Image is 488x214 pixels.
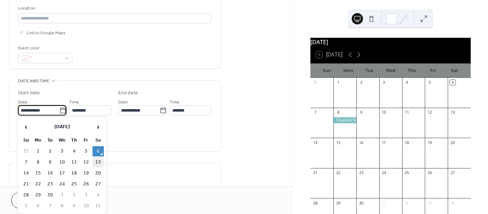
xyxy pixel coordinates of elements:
[93,201,104,211] td: 11
[44,201,56,211] td: 7
[69,99,79,106] span: Time
[56,201,68,211] td: 8
[404,170,410,176] div: 25
[32,190,44,200] td: 29
[316,64,337,78] div: Sun
[20,190,32,200] td: 28
[450,140,455,145] div: 20
[381,170,387,176] div: 24
[69,190,80,200] td: 2
[335,80,341,85] div: 1
[335,110,341,115] div: 8
[450,110,455,115] div: 13
[313,110,318,115] div: 7
[358,140,364,145] div: 16
[81,146,92,156] td: 5
[335,140,341,145] div: 15
[444,64,465,78] div: Sat
[81,157,92,167] td: 12
[18,89,40,97] div: Start date
[404,80,410,85] div: 4
[18,99,28,106] span: Date
[93,135,104,145] th: Sa
[18,44,71,52] div: Event color
[20,146,32,156] td: 31
[93,190,104,200] td: 4
[427,110,432,115] div: 12
[20,157,32,167] td: 7
[359,64,380,78] div: Tue
[81,201,92,211] td: 10
[358,170,364,176] div: 23
[32,201,44,211] td: 6
[56,157,68,167] td: 10
[450,80,455,85] div: 6
[358,200,364,206] div: 30
[93,146,104,156] td: 6
[69,146,80,156] td: 4
[69,157,80,167] td: 11
[11,192,55,208] button: Cancel
[93,120,103,134] span: ›
[32,119,92,135] th: [DATE]
[18,5,210,12] div: Location
[381,110,387,115] div: 10
[69,179,80,189] td: 25
[93,168,104,178] td: 20
[313,140,318,145] div: 14
[44,190,56,200] td: 30
[450,200,455,206] div: 4
[427,200,432,206] div: 3
[337,64,358,78] div: Mon
[20,179,32,189] td: 21
[313,200,318,206] div: 28
[20,201,32,211] td: 5
[32,146,44,156] td: 1
[44,168,56,178] td: 16
[26,29,65,37] span: Link to Google Maps
[404,200,410,206] div: 2
[118,89,138,97] div: End date
[69,135,80,145] th: Th
[404,140,410,145] div: 18
[32,168,44,178] td: 15
[93,157,104,167] td: 13
[20,135,32,145] th: Su
[310,38,471,46] div: [DATE]
[21,120,31,134] span: ‹
[69,201,80,211] td: 9
[335,200,341,206] div: 29
[313,80,318,85] div: 31
[422,64,444,78] div: Fri
[44,157,56,167] td: 9
[380,64,401,78] div: Wed
[56,190,68,200] td: 1
[93,179,104,189] td: 27
[313,170,318,176] div: 21
[32,179,44,189] td: 22
[333,117,356,123] div: Classes Start!
[118,99,128,106] span: Date
[32,135,44,145] th: Mo
[56,168,68,178] td: 17
[401,64,422,78] div: Thu
[32,157,44,167] td: 8
[56,146,68,156] td: 3
[427,140,432,145] div: 19
[81,135,92,145] th: Fr
[69,168,80,178] td: 18
[81,179,92,189] td: 26
[404,110,410,115] div: 11
[427,170,432,176] div: 26
[56,135,68,145] th: We
[20,168,32,178] td: 14
[44,146,56,156] td: 2
[381,200,387,206] div: 1
[427,80,432,85] div: 5
[81,168,92,178] td: 19
[358,110,364,115] div: 9
[381,80,387,85] div: 3
[44,179,56,189] td: 23
[335,170,341,176] div: 22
